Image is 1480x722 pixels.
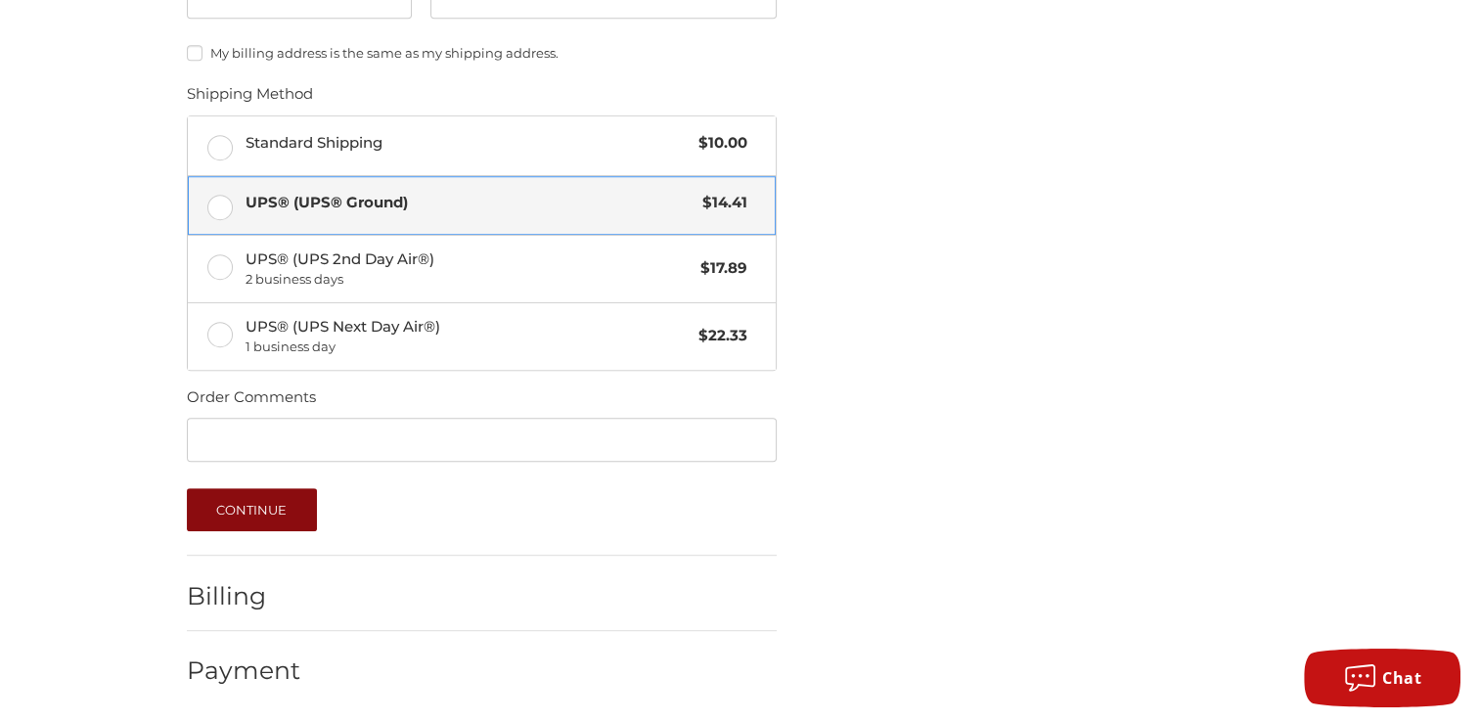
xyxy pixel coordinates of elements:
[689,132,747,155] span: $10.00
[246,338,690,357] span: 1 business day
[246,316,690,357] span: UPS® (UPS Next Day Air®)
[187,386,316,418] legend: Order Comments
[246,270,692,290] span: 2 business days
[187,488,317,531] button: Continue
[246,192,694,214] span: UPS® (UPS® Ground)
[187,581,301,611] h2: Billing
[246,132,690,155] span: Standard Shipping
[691,257,747,280] span: $17.89
[187,83,313,114] legend: Shipping Method
[693,192,747,214] span: $14.41
[1382,667,1421,689] span: Chat
[689,325,747,347] span: $22.33
[187,45,777,61] label: My billing address is the same as my shipping address.
[1304,649,1460,707] button: Chat
[187,655,301,686] h2: Payment
[246,248,692,290] span: UPS® (UPS 2nd Day Air®)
